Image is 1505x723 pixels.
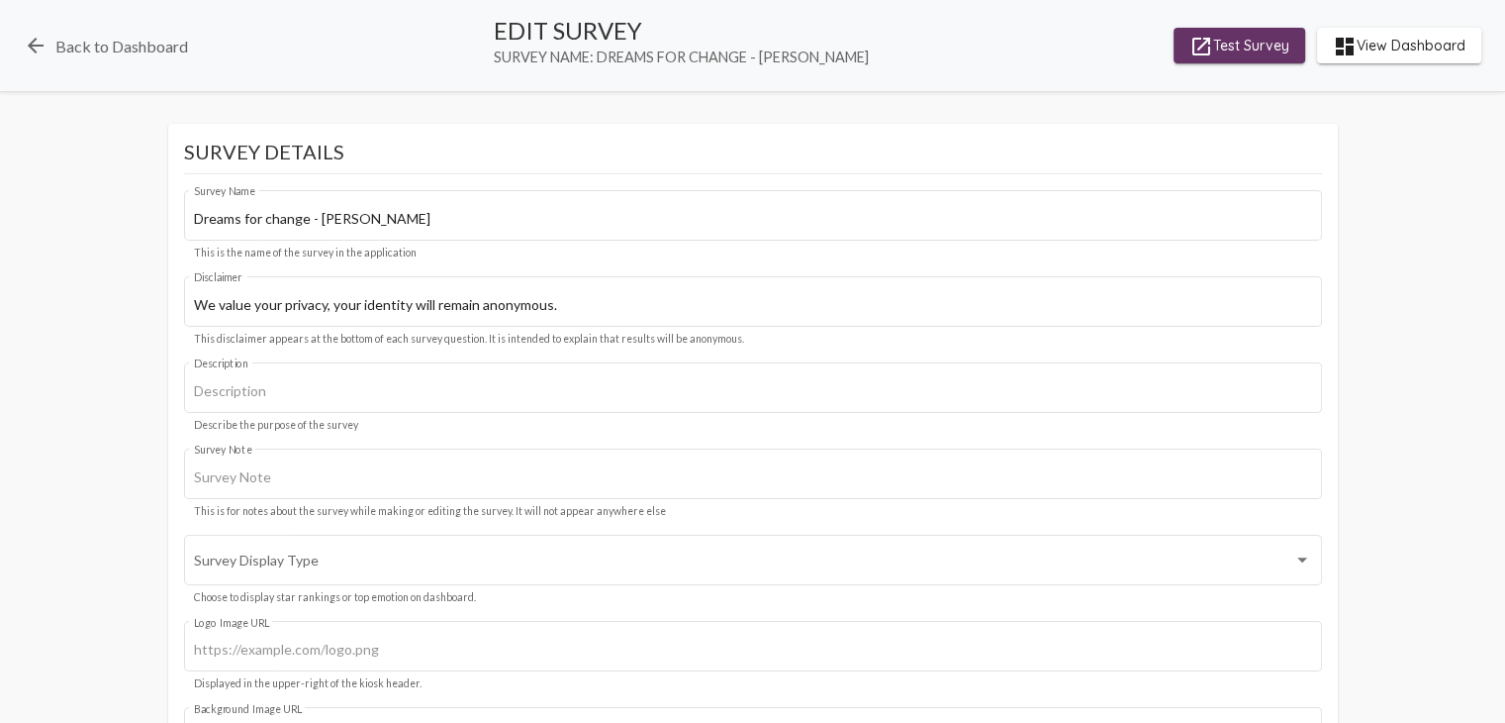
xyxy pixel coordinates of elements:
mat-hint: Describe the purpose of the survey [194,420,358,432]
mat-hint: Displayed in the upper-right of the kiosk header. [194,678,422,690]
mat-hint: Choose to display star rankings or top emotion on dashboard. [194,592,476,604]
input: Description [194,383,1311,399]
input: https://example.com/logo.png [194,642,1311,658]
mat-icon: arrow_back [24,34,47,57]
a: Back to Dashboard [24,34,188,57]
mat-hint: This disclaimer appears at the bottom of each survey question. It is intended to explain that res... [194,334,744,346]
div: Edit Survey [494,16,869,45]
mat-hint: This is the name of the survey in the application [194,248,417,259]
button: Test Survey [1174,28,1305,63]
span: Survey Name: Dreams for change - [PERSON_NAME] [494,49,869,65]
span: Test Survey [1189,28,1289,63]
input: Disclaimer [194,297,1311,313]
input: Survey Note [194,469,1311,485]
span: View Dashboard [1333,28,1465,63]
button: View Dashboard [1317,28,1481,63]
mat-card-title: Survey Details [184,140,1322,174]
input: Survey Name [194,211,1311,227]
mat-hint: This is for notes about the survey while making or editing the survey. It will not appear anywher... [194,506,666,518]
mat-icon: launch [1189,35,1213,58]
mat-icon: dashboard [1333,35,1357,58]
